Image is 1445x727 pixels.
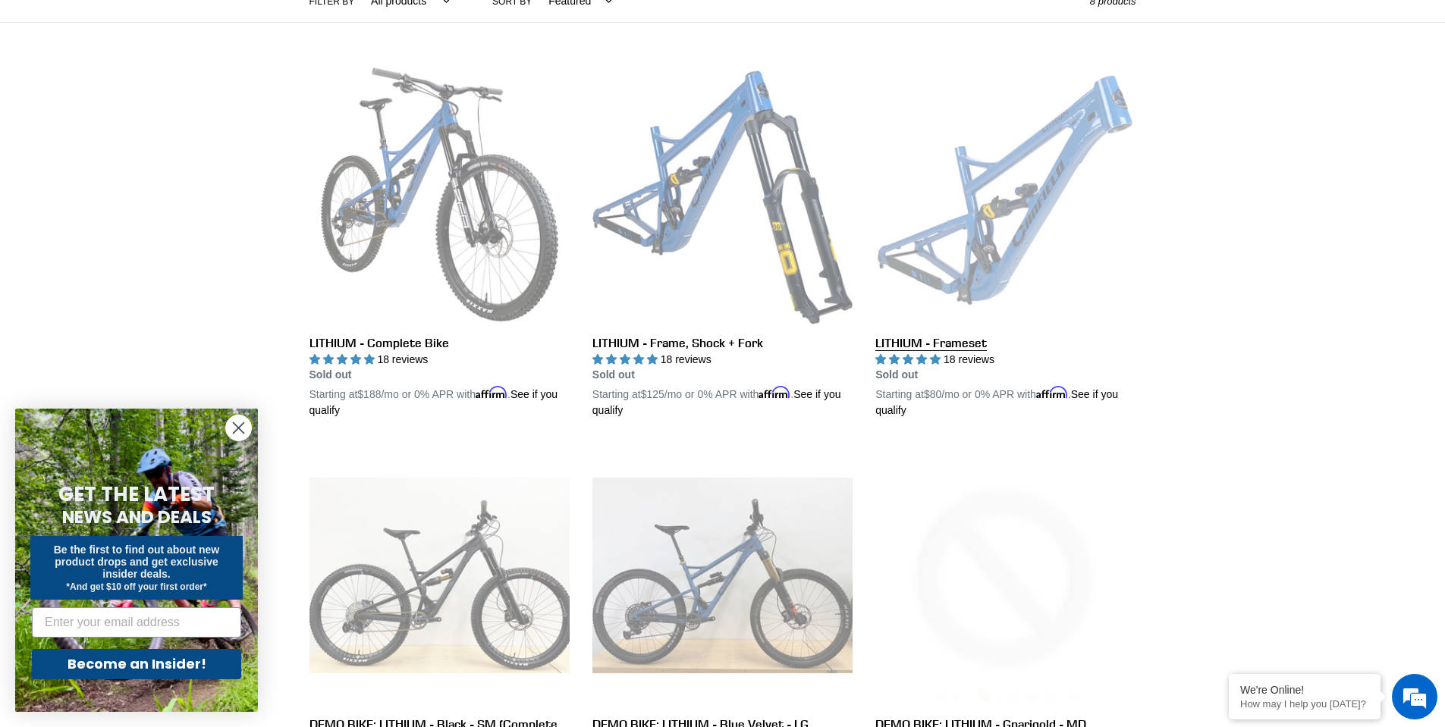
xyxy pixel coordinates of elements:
[66,581,206,592] span: *And get $10 off your first order*
[225,415,252,441] button: Close dialog
[32,607,241,638] input: Enter your email address
[58,481,215,508] span: GET THE LATEST
[62,505,212,529] span: NEWS AND DEALS
[32,649,241,679] button: Become an Insider!
[1240,698,1369,710] p: How may I help you today?
[1240,684,1369,696] div: We're Online!
[54,544,220,580] span: Be the first to find out about new product drops and get exclusive insider deals.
